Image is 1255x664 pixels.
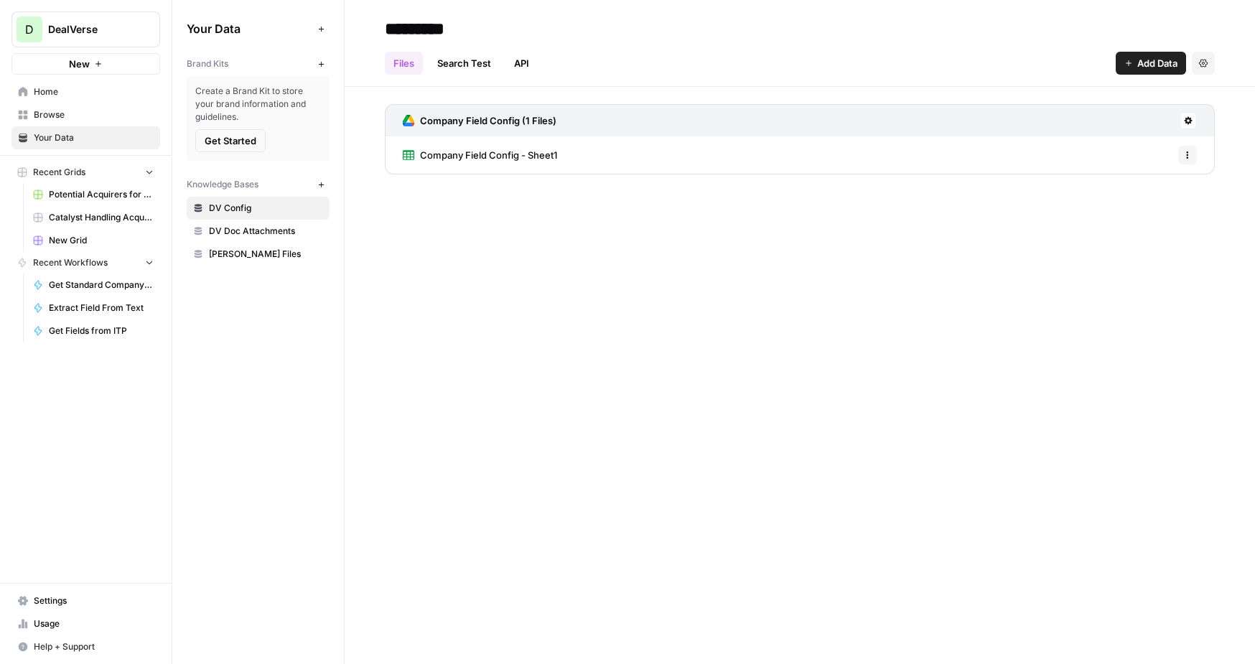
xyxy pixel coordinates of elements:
[33,166,85,179] span: Recent Grids
[34,85,154,98] span: Home
[187,178,258,191] span: Knowledge Bases
[11,103,160,126] a: Browse
[33,256,108,269] span: Recent Workflows
[11,80,160,103] a: Home
[1116,52,1186,75] button: Add Data
[187,57,228,70] span: Brand Kits
[34,594,154,607] span: Settings
[195,85,321,123] span: Create a Brand Kit to store your brand information and guidelines.
[27,206,160,229] a: Catalyst Handling Acquisitions
[11,126,160,149] a: Your Data
[187,243,330,266] a: [PERSON_NAME] Files
[429,52,500,75] a: Search Test
[1137,56,1177,70] span: Add Data
[209,225,323,238] span: DV Doc Attachments
[403,105,556,136] a: Company Field Config (1 Files)
[27,273,160,296] a: Get Standard Company Field by Name and Domain
[27,229,160,252] a: New Grid
[27,183,160,206] a: Potential Acquirers for Deep Instinct
[505,52,538,75] a: API
[187,220,330,243] a: DV Doc Attachments
[25,21,34,38] span: D
[209,248,323,261] span: [PERSON_NAME] Files
[48,22,135,37] span: DealVerse
[195,129,266,152] button: Get Started
[187,20,312,37] span: Your Data
[11,53,160,75] button: New
[49,279,154,291] span: Get Standard Company Field by Name and Domain
[11,252,160,273] button: Recent Workflows
[385,52,423,75] a: Files
[11,612,160,635] a: Usage
[34,131,154,144] span: Your Data
[187,197,330,220] a: DV Config
[49,301,154,314] span: Extract Field From Text
[49,324,154,337] span: Get Fields from ITP
[11,589,160,612] a: Settings
[11,11,160,47] button: Workspace: DealVerse
[49,234,154,247] span: New Grid
[49,211,154,224] span: Catalyst Handling Acquisitions
[34,108,154,121] span: Browse
[27,296,160,319] a: Extract Field From Text
[403,136,557,174] a: Company Field Config - Sheet1
[420,113,556,128] h3: Company Field Config (1 Files)
[49,188,154,201] span: Potential Acquirers for Deep Instinct
[69,57,90,71] span: New
[420,148,557,162] span: Company Field Config - Sheet1
[11,635,160,658] button: Help + Support
[11,162,160,183] button: Recent Grids
[209,202,323,215] span: DV Config
[27,319,160,342] a: Get Fields from ITP
[205,134,256,148] span: Get Started
[34,640,154,653] span: Help + Support
[34,617,154,630] span: Usage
